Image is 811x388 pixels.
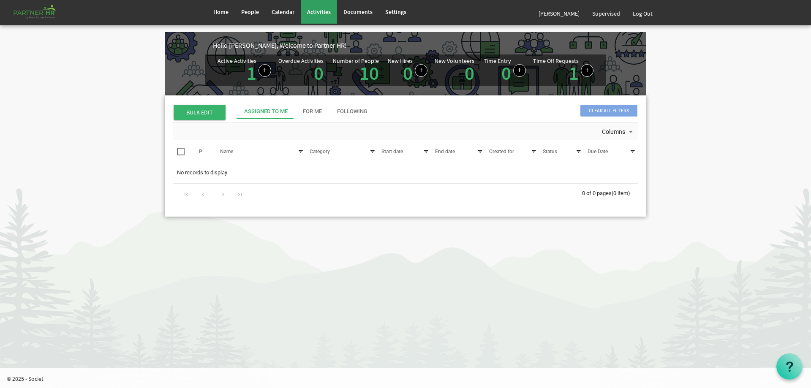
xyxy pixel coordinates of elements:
span: Activities [307,8,331,16]
div: Go to first page [181,188,192,200]
span: (0 item) [612,190,630,196]
a: Create a new Activity [259,64,271,77]
span: Created for [489,149,514,155]
div: Assigned To Me [244,108,288,116]
a: Log hours [513,64,526,77]
span: Category [310,149,330,155]
span: Status [543,149,557,155]
div: Go to last page [234,188,245,200]
span: Home [213,8,229,16]
a: 0 [465,61,474,85]
span: Settings [385,8,406,16]
div: Volunteer hired in the last 7 days [435,58,476,83]
span: Documents [343,8,373,16]
div: Number of active Activities in Partner HR [218,58,271,83]
a: 1 [247,61,256,85]
span: Start date [381,149,403,155]
div: New Hires [388,58,413,64]
a: 0 [314,61,324,85]
div: Time Off Requests [533,58,579,64]
span: P [199,149,202,155]
span: Columns [601,127,626,137]
div: Number of Time Entries [484,58,526,83]
span: Name [220,149,233,155]
a: Create a new time off request [581,64,593,77]
div: New Volunteers [435,58,474,64]
a: [PERSON_NAME] [532,2,586,25]
div: Number of People [333,58,379,64]
a: 10 [359,61,379,85]
div: Number of active time off requests [533,58,593,83]
a: 1 [569,61,579,85]
div: Go to next page [218,188,229,200]
span: BULK EDIT [174,105,226,120]
td: No records to display [173,165,638,181]
div: Hello [PERSON_NAME], Welcome to Partner HR! [213,41,646,50]
div: Columns [600,122,637,140]
div: Active Activities [218,58,256,64]
span: End date [435,149,455,155]
div: Overdue Activities [278,58,324,64]
span: Supervised [592,10,620,17]
div: 0 of 0 pages (0 item) [582,184,638,201]
a: Add new person to Partner HR [415,64,427,77]
span: People [241,8,259,16]
p: © 2025 - Societ [7,374,811,383]
span: Due Date [588,149,608,155]
span: Calendar [272,8,294,16]
button: Columns [600,127,637,138]
div: Go to previous page [197,188,209,200]
span: 0 of 0 pages [582,190,612,196]
div: For Me [303,108,322,116]
div: tab-header [237,104,701,119]
a: Log Out [626,2,659,25]
a: 0 [403,61,413,85]
div: Total number of active people in Partner HR [333,58,381,83]
a: 0 [501,61,511,85]
a: Supervised [586,2,626,25]
span: Clear all filters [580,105,637,117]
div: Activities assigned to you for which the Due Date is passed [278,58,326,83]
div: Following [337,108,367,116]
div: People hired in the last 7 days [388,58,427,83]
div: Time Entry [484,58,511,64]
